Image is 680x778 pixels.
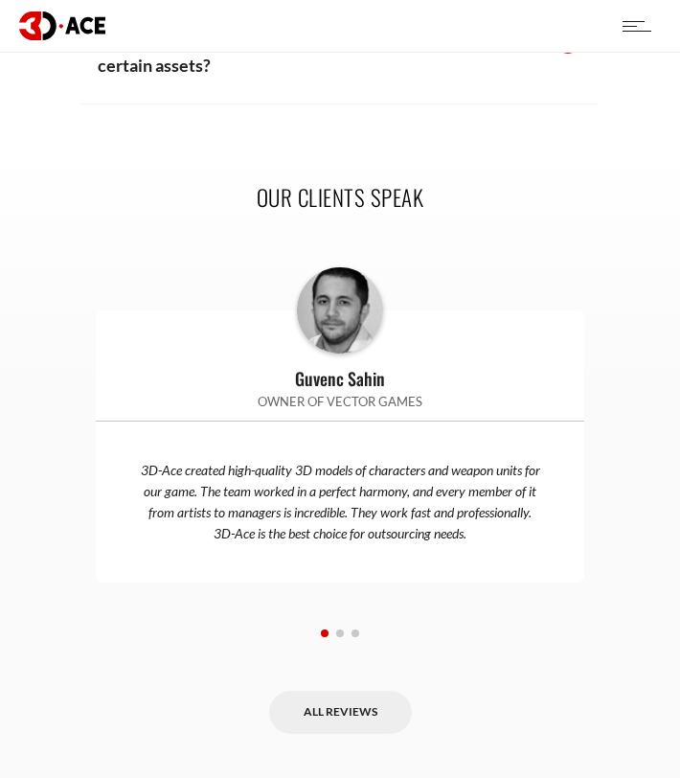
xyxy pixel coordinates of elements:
span: Go to slide 2 [336,629,344,637]
span: Go to slide 1 [321,629,329,637]
img: logo dark [19,11,105,39]
a: All reviews [269,691,412,734]
span: Go to slide 3 [351,629,359,637]
p: 3D-Ace created high-quality 3D models of characters and weapon units for our game. The team worke... [96,460,584,544]
p: Owner of Vector Games [96,392,584,411]
h2: Our clients speak [96,181,584,215]
p: Guvenc Sahin [96,365,584,392]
